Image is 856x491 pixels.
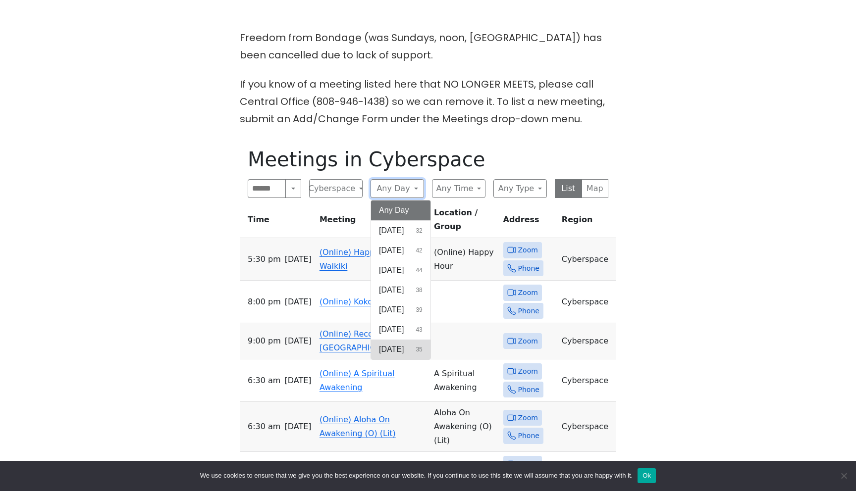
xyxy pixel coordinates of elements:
button: [DATE]39 results [371,300,430,320]
span: 32 results [416,226,422,235]
span: 44 results [416,266,422,275]
a: (Online) Happy Hour Waikiki [320,247,401,271]
th: Address [499,206,558,238]
span: 38 results [416,286,422,295]
span: Zoom [518,244,538,256]
button: Ok [638,468,656,483]
td: Aloha On Awakening (O) (Lit) [430,402,499,452]
span: 6:30 AM [248,374,280,388]
button: Any Day [371,179,424,198]
a: (Online) A Spiritual Awakening [320,369,395,392]
td: A Spiritual Awakening [430,359,499,402]
span: 35 results [416,345,422,354]
span: [DATE] [285,252,312,266]
button: [DATE]42 results [371,241,430,260]
span: [DATE] [285,334,312,348]
span: No [839,471,849,481]
span: [DATE] [379,225,404,237]
th: Meeting [316,206,430,238]
th: Region [558,206,616,238]
td: Cyberspace [558,238,616,281]
span: [DATE] [379,304,404,316]
span: [DATE] [379,264,404,276]
span: Phone [518,305,539,317]
th: Time [240,206,316,238]
span: 43 results [416,325,422,334]
span: [DATE] [284,420,311,434]
span: [DATE] [379,284,404,296]
span: 42 results [416,246,422,255]
td: Cyberspace [558,402,616,452]
button: [DATE]38 results [371,280,430,300]
span: [DATE] [379,324,404,336]
span: Zoom [518,335,538,347]
span: We use cookies to ensure that we give you the best experience on our website. If you continue to ... [200,471,633,481]
span: [DATE] [379,245,404,256]
span: Zoom [518,365,538,378]
button: Any Time [432,179,485,198]
span: Phone [518,262,539,275]
button: Cyberspace [309,179,363,198]
td: (Online) Happy Hour [430,238,499,281]
span: [DATE] [379,344,404,355]
input: Search [248,179,286,198]
a: (Online) Koko Head Group [320,297,423,306]
span: 6:30 AM [248,420,280,434]
p: Freedom from Bondage (was Sundays, noon, [GEOGRAPHIC_DATA]) has been cancelled due to lack of sup... [240,29,616,64]
td: Cyberspace [558,359,616,402]
span: Phone [518,430,539,442]
span: Phone [518,384,539,396]
span: [DATE] [284,374,311,388]
button: Map [582,179,609,198]
a: (Online) Recovery in [GEOGRAPHIC_DATA] [320,329,403,352]
td: Cyberspace [558,281,616,323]
span: 9:00 PM [248,334,281,348]
td: Cyberspace [558,323,616,359]
button: [DATE]35 results [371,340,430,359]
span: 5:30 PM [248,252,281,266]
button: List [555,179,582,198]
span: Zoom [518,458,538,470]
button: [DATE]32 results [371,221,430,241]
h1: Meetings in Cyberspace [248,147,608,171]
button: Any Type [493,179,547,198]
span: 8:00 PM [248,295,281,309]
button: Any Day [371,200,430,220]
button: [DATE]44 results [371,260,430,280]
th: Location / Group [430,206,499,238]
button: [DATE]43 results [371,320,430,340]
p: If you know of a meeting listed here that NO LONGER MEETS, please call Central Office (808-946-14... [240,76,616,128]
div: Any Day [371,200,431,360]
button: Search [285,179,301,198]
span: [DATE] [285,295,312,309]
span: 39 results [416,305,422,314]
span: Zoom [518,412,538,424]
a: (Online) Aloha On Awakening (O) (Lit) [320,415,396,438]
span: Zoom [518,287,538,299]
